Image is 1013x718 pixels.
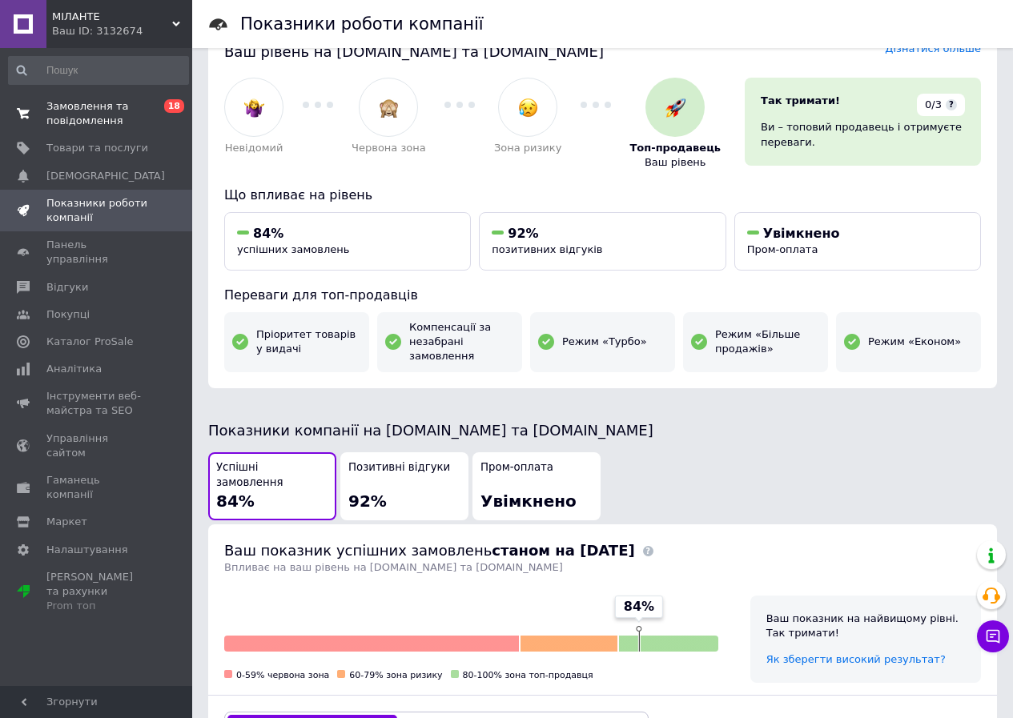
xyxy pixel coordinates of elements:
span: Показники компанії на [DOMAIN_NAME] та [DOMAIN_NAME] [208,422,653,439]
span: Увімкнено [763,226,840,241]
span: Налаштування [46,543,128,557]
button: Успішні замовлення84% [208,452,336,520]
a: Як зберегти високий результат? [766,653,946,665]
span: 84% [624,598,654,616]
span: Режим «Турбо» [562,335,647,349]
span: Покупці [46,307,90,322]
span: 92% [508,226,538,241]
button: 84%успішних замовлень [224,212,471,271]
span: Показники роботи компанії [46,196,148,225]
span: ? [946,99,957,110]
span: Ваш рівень [645,155,706,170]
span: позитивних відгуків [492,243,602,255]
span: 60-79% зона ризику [349,670,442,680]
span: 84% [216,491,255,511]
span: Так тримати! [761,94,840,106]
span: Пром-оплата [747,243,818,255]
img: :woman-shrugging: [244,98,264,118]
span: МІЛАНТЕ [52,10,172,24]
span: Пріоритет товарів у видачі [256,327,361,356]
span: 0-59% червона зона [236,670,329,680]
span: Успішні замовлення [216,460,328,490]
span: Гаманець компанії [46,473,148,502]
span: Аналітика [46,362,102,376]
span: Позитивні відгуки [348,460,450,475]
span: Топ-продавець [629,141,721,155]
span: Переваги для топ-продавців [224,287,418,303]
span: Каталог ProSale [46,335,133,349]
span: Червона зона [352,141,426,155]
button: 92%позитивних відгуків [479,212,726,271]
button: Позитивні відгуки92% [340,452,468,520]
span: Що впливає на рівень [224,187,372,203]
span: 84% [253,226,283,241]
input: Пошук [8,56,189,85]
div: Ви – топовий продавець і отримуєте переваги. [761,120,965,149]
div: Ваш показник на найвищому рівні. Так тримати! [766,612,965,640]
span: Компенсації за незабрані замовлення [409,320,514,364]
div: 0/3 [917,94,965,116]
img: :see_no_evil: [379,98,399,118]
span: [DEMOGRAPHIC_DATA] [46,169,165,183]
span: 92% [348,491,387,511]
span: Маркет [46,515,87,529]
span: Пром-оплата [480,460,553,475]
button: УвімкненоПром-оплата [734,212,981,271]
span: Панель управління [46,238,148,267]
img: :disappointed_relieved: [518,98,538,118]
span: [PERSON_NAME] та рахунки [46,570,148,614]
div: Ваш ID: 3132674 [52,24,192,38]
span: успішних замовлень [237,243,349,255]
span: Відгуки [46,280,88,295]
button: Чат з покупцем [977,620,1009,652]
span: Ваш рівень на [DOMAIN_NAME] та [DOMAIN_NAME] [224,43,604,60]
span: Інструменти веб-майстра та SEO [46,389,148,418]
img: :rocket: [665,98,685,118]
span: Зона ризику [494,141,562,155]
a: Дізнатися більше [885,42,981,54]
span: Ваш показник успішних замовлень [224,542,635,559]
span: 18 [164,99,184,113]
span: Замовлення та повідомлення [46,99,148,128]
span: Режим «Економ» [868,335,961,349]
button: Пром-оплатаУвімкнено [472,452,601,520]
b: станом на [DATE] [492,542,634,559]
span: Режим «Більше продажів» [715,327,820,356]
span: Управління сайтом [46,431,148,460]
span: Впливає на ваш рівень на [DOMAIN_NAME] та [DOMAIN_NAME] [224,561,563,573]
span: 80-100% зона топ-продавця [463,670,593,680]
span: Невідомий [225,141,283,155]
span: Увімкнено [480,491,577,511]
div: Prom топ [46,599,148,613]
h1: Показники роботи компанії [240,14,484,34]
span: Товари та послуги [46,141,148,155]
